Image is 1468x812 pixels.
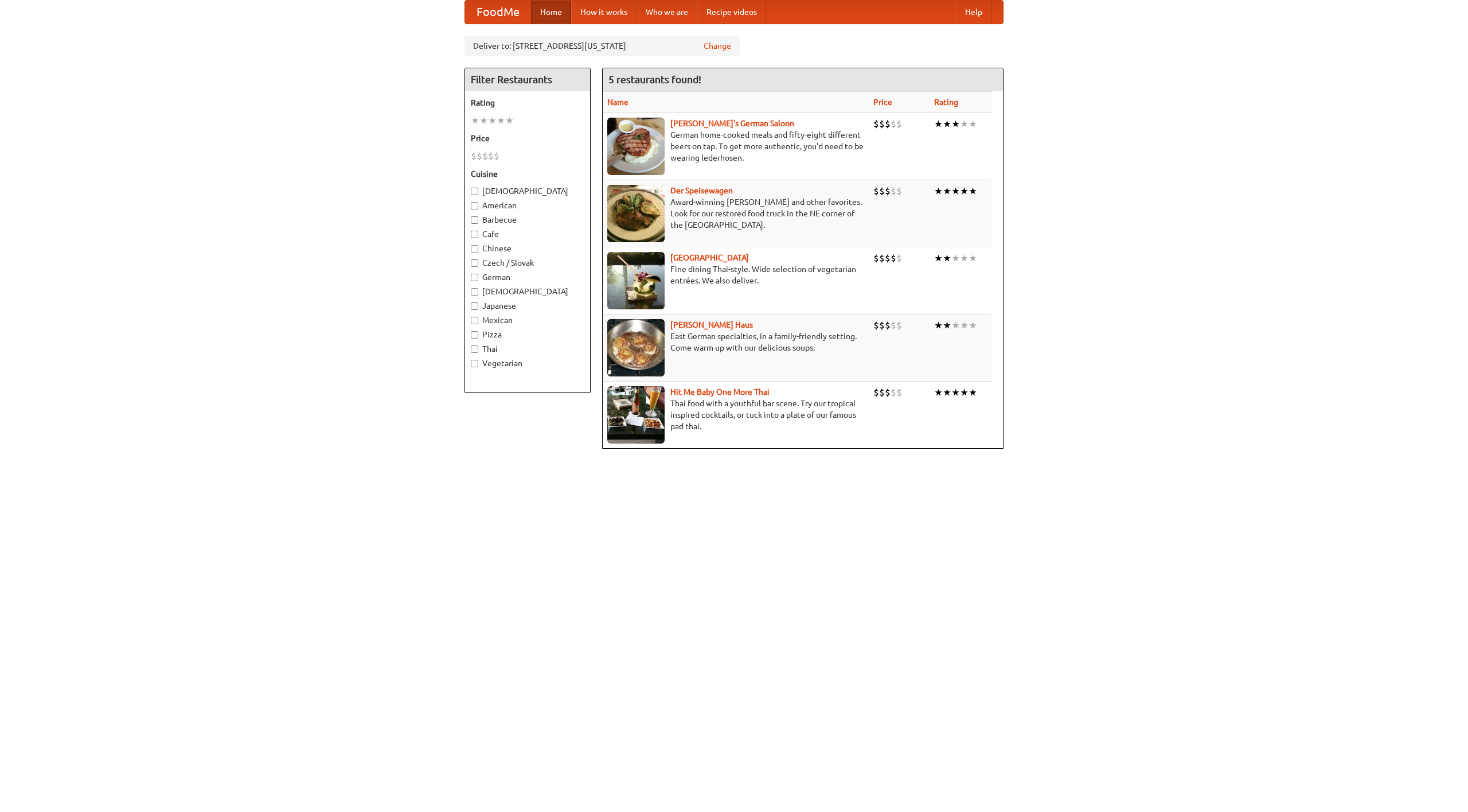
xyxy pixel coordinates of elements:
input: Thai [471,345,478,353]
a: [PERSON_NAME] Haus [670,320,753,329]
h5: Rating [471,97,584,108]
b: [PERSON_NAME]'s German Saloon [670,119,794,128]
input: Barbecue [471,216,478,224]
a: Der Speisewagen [670,186,733,195]
li: ★ [934,319,943,332]
li: ★ [960,185,969,197]
input: Vegetarian [471,360,478,367]
li: ★ [943,185,951,197]
li: $ [885,252,891,265]
li: $ [891,319,896,332]
label: Cafe [471,228,584,240]
li: ★ [943,386,951,399]
h5: Price [471,133,584,144]
li: $ [891,185,896,197]
input: German [471,274,478,281]
li: $ [488,150,494,162]
p: German home-cooked meals and fifty-eight different beers on tap. To get more authentic, you'd nee... [607,129,864,164]
li: ★ [969,185,977,197]
li: ★ [951,386,960,399]
label: Japanese [471,300,584,312]
p: Thai food with a youthful bar scene. Try our tropical inspired cocktails, or tuck into a plate of... [607,398,864,432]
li: ★ [951,118,960,130]
label: German [471,271,584,283]
li: ★ [969,319,977,332]
a: Home [531,1,571,24]
li: ★ [934,185,943,197]
li: ★ [969,386,977,399]
li: $ [879,118,885,130]
a: [GEOGRAPHIC_DATA] [670,253,749,262]
li: ★ [488,114,497,127]
li: ★ [951,319,960,332]
label: Czech / Slovak [471,257,584,269]
li: ★ [943,252,951,265]
a: Who we are [637,1,697,24]
li: ★ [934,118,943,130]
img: babythai.jpg [607,386,665,444]
p: Fine dining Thai-style. Wide selection of vegetarian entrées. We also deliver. [607,263,864,286]
li: $ [477,150,482,162]
li: $ [891,386,896,399]
a: Rating [934,98,958,107]
li: $ [885,118,891,130]
li: $ [891,118,896,130]
li: $ [873,252,879,265]
li: $ [873,319,879,332]
input: Chinese [471,245,478,252]
li: $ [873,386,879,399]
input: [DEMOGRAPHIC_DATA] [471,188,478,195]
li: $ [879,386,885,399]
li: ★ [951,185,960,197]
li: ★ [479,114,488,127]
p: Award-winning [PERSON_NAME] and other favorites. Look for our restored food truck in the NE corne... [607,196,864,231]
li: $ [482,150,488,162]
a: Hit Me Baby One More Thai [670,387,770,397]
li: ★ [969,252,977,265]
label: Vegetarian [471,358,584,369]
li: ★ [960,118,969,130]
li: $ [471,150,477,162]
a: FoodMe [465,1,531,24]
li: $ [885,185,891,197]
li: ★ [943,118,951,130]
input: American [471,202,478,209]
label: Thai [471,343,584,355]
label: Mexican [471,314,584,326]
label: American [471,200,584,211]
a: Change [704,40,731,52]
label: Chinese [471,243,584,254]
a: Recipe videos [697,1,766,24]
input: Japanese [471,302,478,310]
ng-pluralize: 5 restaurants found! [608,74,701,85]
li: $ [879,252,885,265]
li: ★ [934,252,943,265]
li: $ [896,252,902,265]
li: ★ [960,386,969,399]
li: ★ [943,319,951,332]
label: [DEMOGRAPHIC_DATA] [471,185,584,197]
li: ★ [497,114,505,127]
label: Pizza [471,329,584,340]
li: ★ [969,118,977,130]
input: Cafe [471,231,478,238]
a: Help [956,1,991,24]
h4: Filter Restaurants [465,68,590,91]
input: [DEMOGRAPHIC_DATA] [471,288,478,296]
img: satay.jpg [607,252,665,309]
li: $ [873,185,879,197]
li: ★ [505,114,514,127]
img: speisewagen.jpg [607,185,665,242]
a: How it works [571,1,637,24]
li: ★ [960,252,969,265]
input: Mexican [471,317,478,324]
img: esthers.jpg [607,118,665,175]
li: $ [896,185,902,197]
li: $ [873,118,879,130]
li: $ [891,252,896,265]
li: $ [896,386,902,399]
label: [DEMOGRAPHIC_DATA] [471,286,584,297]
li: $ [885,319,891,332]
